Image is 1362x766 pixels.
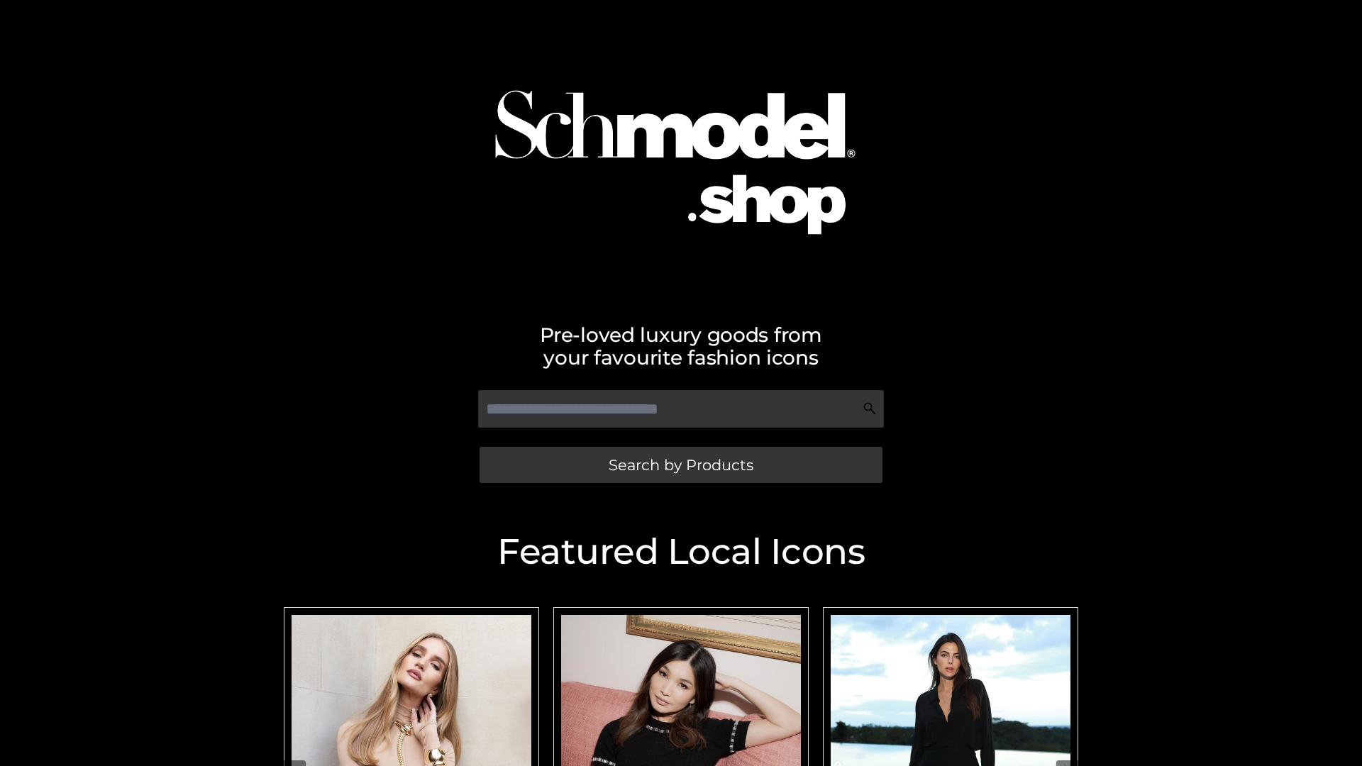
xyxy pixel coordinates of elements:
span: Search by Products [609,457,753,472]
a: Search by Products [480,447,882,483]
h2: Featured Local Icons​ [277,534,1085,570]
img: Search Icon [863,401,877,416]
h2: Pre-loved luxury goods from your favourite fashion icons [277,323,1085,369]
